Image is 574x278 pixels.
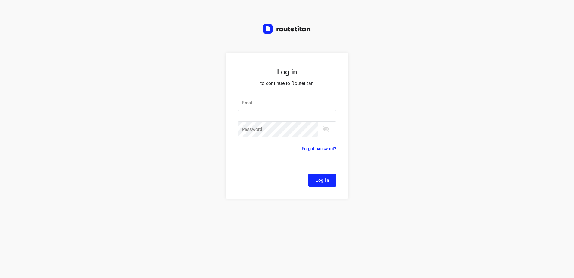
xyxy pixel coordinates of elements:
span: Log In [316,176,329,184]
p: Forgot password? [302,145,336,152]
button: Log In [308,174,336,187]
h5: Log in [238,67,336,77]
button: toggle password visibility [320,123,332,135]
img: Routetitan [263,24,311,34]
p: to continue to Routetitan [238,79,336,88]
